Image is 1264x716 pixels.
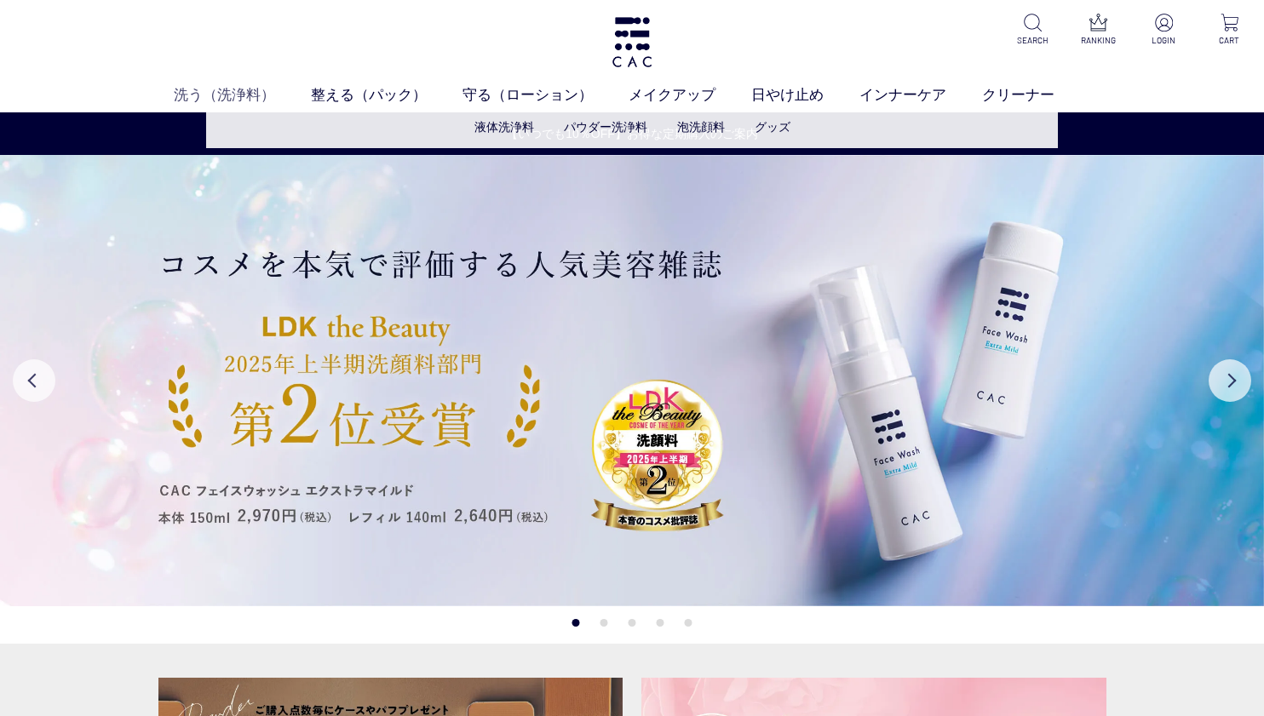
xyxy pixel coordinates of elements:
[629,84,751,106] a: メイクアップ
[311,84,463,106] a: 整える（パック）
[610,17,654,67] img: logo
[629,619,636,627] button: 3 of 5
[13,359,55,402] button: Previous
[1012,14,1054,47] a: SEARCH
[1143,14,1185,47] a: LOGIN
[572,619,580,627] button: 1 of 5
[751,84,859,106] a: 日やけ止め
[657,619,664,627] button: 4 of 5
[174,84,311,106] a: 洗う（洗浄料）
[474,120,534,134] a: 液体洗浄料
[600,619,608,627] button: 2 of 5
[677,120,725,134] a: 泡洗顔料
[755,120,790,134] a: グッズ
[982,84,1090,106] a: クリーナー
[1,125,1263,143] a: 【いつでも10％OFF】お得な定期購入のご案内
[564,120,647,134] a: パウダー洗浄料
[1012,34,1054,47] p: SEARCH
[859,84,982,106] a: インナーケア
[1209,359,1251,402] button: Next
[1143,34,1185,47] p: LOGIN
[1077,34,1119,47] p: RANKING
[1077,14,1119,47] a: RANKING
[685,619,692,627] button: 5 of 5
[1209,34,1250,47] p: CART
[1209,14,1250,47] a: CART
[463,84,629,106] a: 守る（ローション）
